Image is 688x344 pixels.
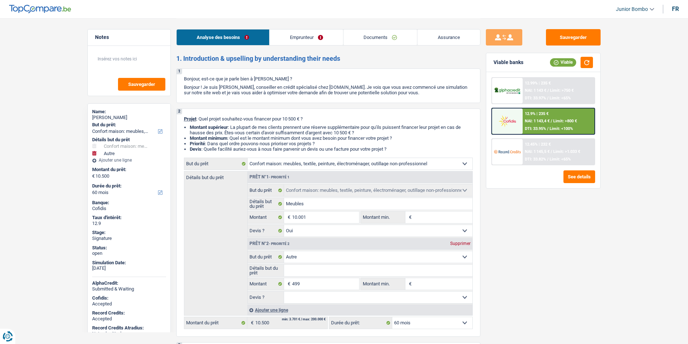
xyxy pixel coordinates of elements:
[184,76,473,82] p: Bonjour, est-ce que je parle bien à [PERSON_NAME] ?
[525,126,546,131] span: DTI: 33.95%
[92,221,166,226] div: 12.9
[269,242,290,246] span: - Priorité 2
[248,265,284,276] label: Détails but du prêt
[92,301,166,307] div: Accepted
[550,96,571,100] span: Limit: <65%
[190,141,205,146] strong: Priorité
[525,119,550,123] span: NAI: 1 143,4 €
[525,81,551,86] div: 12.99% | 235 €
[343,29,417,45] a: Documents
[92,310,166,316] div: Record Credits:
[547,126,549,131] span: /
[92,331,166,337] div: Not submitted
[248,225,284,237] label: Devis ?
[184,317,247,329] label: Montant du prêt
[118,78,165,91] button: Sauvegarder
[248,198,284,210] label: Détails but du prêt
[92,158,166,163] div: Ajouter une ligne
[190,135,473,141] li: : Quel est le montant minimum dont vous avez besoin pour financer votre projet ?
[92,230,166,236] div: Stage:
[92,173,95,179] span: €
[184,116,473,122] p: : Quel projet souhaitez-vous financer pour 10 500 € ?
[405,211,413,223] span: €
[553,119,577,123] span: Limit: >800 €
[547,88,549,93] span: /
[551,149,552,154] span: /
[672,5,679,12] div: fr
[525,96,546,100] span: DTI: 33.97%
[248,292,284,303] label: Devis ?
[405,278,413,290] span: €
[95,34,163,40] h5: Notes
[448,241,472,246] div: Supprimer
[547,157,549,162] span: /
[184,171,247,180] label: Détails but du prêt
[92,245,166,251] div: Status:
[92,200,166,206] div: Banque:
[190,124,473,135] li: : La plupart de mes clients prennent une réserve supplémentaire pour qu'ils puissent financer leu...
[284,211,292,223] span: €
[190,141,473,146] li: : Dans quel ordre pouvons-nous prioriser vos projets ?
[550,88,574,93] span: Limit: >750 €
[247,317,255,329] span: €
[184,116,196,122] span: Projet
[546,29,601,46] button: Sauvegarder
[563,170,595,183] button: See details
[525,149,550,154] span: NAI: 1 145,5 €
[282,318,326,321] div: min: 3.701 € / max: 200.000 €
[547,96,549,100] span: /
[92,286,166,292] div: Submitted & Waiting
[248,278,284,290] label: Montant
[9,5,71,13] img: TopCompare Logo
[610,3,654,15] a: Junior Bombo
[92,236,166,241] div: Signature
[92,250,166,256] div: open
[248,185,284,196] label: But du prêt
[184,158,248,170] label: But du prêt
[190,146,473,152] li: : Quelle facilité auriez-vous à nous faire parvenir un devis ou une facture pour votre projet ?
[190,124,228,130] strong: Montant supérieur
[92,215,166,221] div: Taux d'intérêt:
[329,317,392,329] label: Durée du prêt:
[248,251,284,263] label: But du prêt
[525,88,546,93] span: NAI: 1 143 €
[92,265,166,271] div: [DATE]
[92,122,165,128] label: But du prêt:
[361,211,405,223] label: Montant min.
[247,305,472,315] div: Ajouter une ligne
[270,29,343,45] a: Emprunteur
[494,59,523,66] div: Viable banks
[248,211,284,223] label: Montant
[92,206,166,211] div: Cofidis
[92,115,166,120] div: [PERSON_NAME]
[92,183,165,189] label: Durée du prêt:
[525,157,546,162] span: DTI: 33.82%
[525,111,549,116] div: 12.9% | 235 €
[494,114,521,128] img: Cofidis
[92,167,165,173] label: Montant du prêt:
[494,145,521,158] img: Record Credits
[525,142,551,147] div: 12.45% | 232 €
[177,69,182,74] div: 1
[284,278,292,290] span: €
[184,84,473,95] p: Bonjour ! Je suis [PERSON_NAME], conseiller en crédit spécialisé chez [DOMAIN_NAME]. Je vois que ...
[92,137,166,143] div: Détails but du prêt
[92,109,166,115] div: Name:
[553,149,580,154] span: Limit: >1.033 €
[616,6,648,12] span: Junior Bombo
[128,82,155,87] span: Sauvegarder
[550,58,576,66] div: Viable
[248,241,291,246] div: Prêt n°2
[551,119,552,123] span: /
[92,280,166,286] div: AlphaCredit:
[92,325,166,331] div: Record Credits Atradius:
[92,295,166,301] div: Cofidis:
[550,126,573,131] span: Limit: <100%
[361,278,405,290] label: Montant min.
[190,135,227,141] strong: Montant minimum
[177,109,182,114] div: 2
[417,29,480,45] a: Assurance
[176,55,480,63] h2: 1. Introduction & upselling by understanding their needs
[494,87,521,95] img: AlphaCredit
[177,29,270,45] a: Analyse des besoins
